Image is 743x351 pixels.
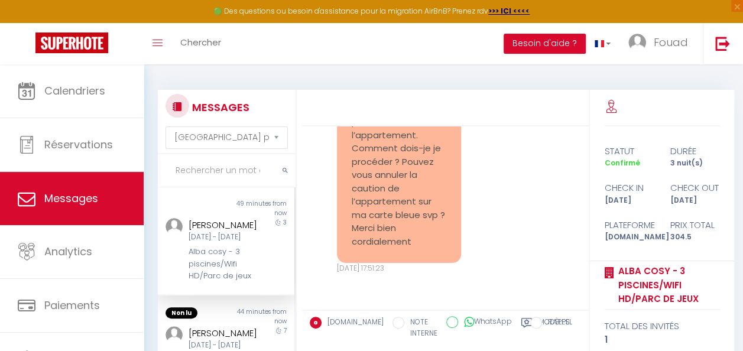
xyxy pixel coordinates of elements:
[597,144,663,158] div: statut
[597,232,663,243] div: [DOMAIN_NAME]
[189,326,261,340] div: [PERSON_NAME]
[284,326,287,335] span: 7
[662,218,728,232] div: Prix total
[662,195,728,206] div: [DATE]
[166,307,197,319] span: Non lu
[44,191,98,206] span: Messages
[283,218,287,227] span: 3
[337,263,461,274] div: [DATE] 17:51:23
[715,36,730,51] img: logout
[189,94,249,121] h3: MESSAGES
[628,34,646,51] img: ...
[597,195,663,206] div: [DATE]
[605,158,640,168] span: Confirmé
[542,317,572,330] label: RAPPEL
[171,23,230,64] a: Chercher
[35,32,108,53] img: Super Booking
[226,307,294,326] div: 44 minutes from now
[226,199,294,218] div: 49 minutes from now
[662,144,728,158] div: durée
[488,6,530,16] a: >>> ICI <<<<
[189,246,261,282] div: Alba cosy - 3 piscines/Wifi HD/Parc de jeux
[166,326,183,343] img: ...
[44,137,113,152] span: Réservations
[662,158,728,169] div: 3 nuit(s)
[605,333,720,347] div: 1
[322,317,384,330] label: [DOMAIN_NAME]
[44,298,100,313] span: Paiements
[597,181,663,195] div: check in
[166,218,183,235] img: ...
[158,154,296,187] input: Rechercher un mot clé
[189,218,261,232] div: [PERSON_NAME]
[458,316,512,329] label: WhatsApp
[605,319,720,333] div: total des invités
[404,317,437,339] label: NOTE INTERNE
[597,218,663,232] div: Plateforme
[189,340,261,351] div: [DATE] - [DATE]
[619,23,703,64] a: ... Fouad
[654,35,688,50] span: Fouad
[662,232,728,243] div: 304.5
[662,181,728,195] div: check out
[504,34,586,54] button: Besoin d'aide ?
[189,232,261,243] div: [DATE] - [DATE]
[44,244,92,259] span: Analytics
[614,264,720,306] a: Alba cosy - 3 piscines/Wifi HD/Parc de jeux
[44,83,105,98] span: Calendriers
[180,36,221,48] span: Chercher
